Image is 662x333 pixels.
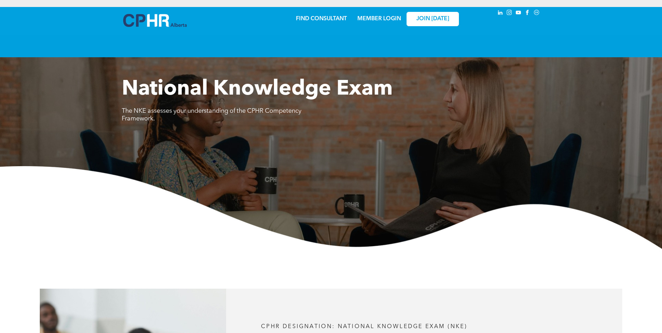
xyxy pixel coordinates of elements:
[123,14,187,27] img: A blue and white logo for cp alberta
[122,108,302,122] span: The NKE assesses your understanding of the CPHR Competency Framework.
[407,12,459,26] a: JOIN [DATE]
[524,9,531,18] a: facebook
[416,16,449,22] span: JOIN [DATE]
[506,9,513,18] a: instagram
[357,16,401,22] a: MEMBER LOGIN
[296,16,347,22] a: FIND CONSULTANT
[497,9,504,18] a: linkedin
[533,9,541,18] a: Social network
[261,324,467,330] span: CPHR DESIGNATION: National Knowledge Exam (NKE)
[122,79,393,100] span: National Knowledge Exam
[515,9,522,18] a: youtube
